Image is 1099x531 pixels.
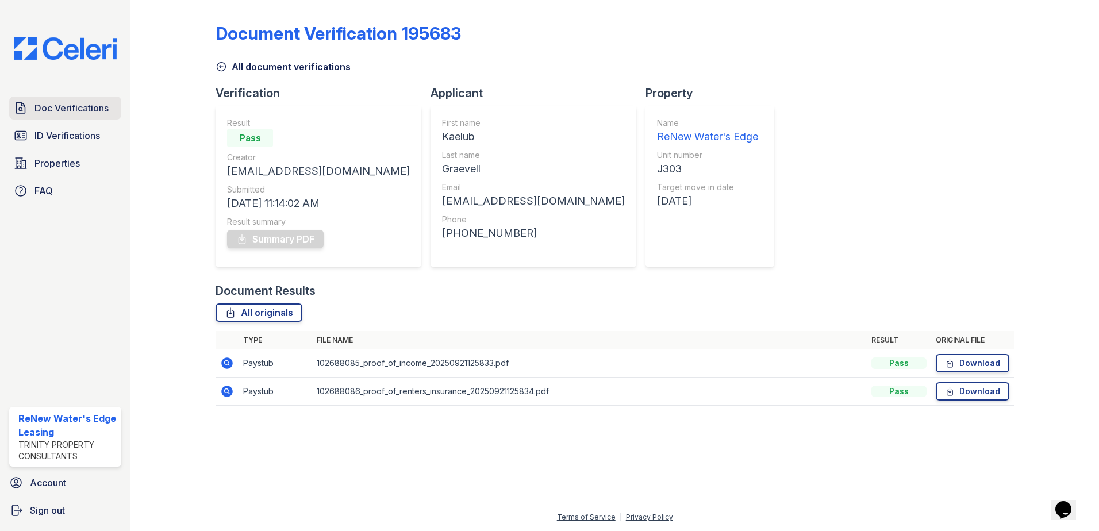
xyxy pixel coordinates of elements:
img: CE_Logo_Blue-a8612792a0a2168367f1c8372b55b34899dd931a85d93a1a3d3e32e68fde9ad4.png [5,37,126,60]
div: Email [442,182,625,193]
a: Download [936,354,1009,372]
div: Pass [871,386,927,397]
span: Doc Verifications [34,101,109,115]
div: Document Verification 195683 [216,23,461,44]
td: Paystub [239,378,312,406]
th: Result [867,331,931,349]
td: 102688086_proof_of_renters_insurance_20250921125834.pdf [312,378,867,406]
a: FAQ [9,179,121,202]
a: All document verifications [216,60,351,74]
td: 102688085_proof_of_income_20250921125833.pdf [312,349,867,378]
div: Property [645,85,783,101]
a: Privacy Policy [626,513,673,521]
div: Document Results [216,283,316,299]
a: Name ReNew Water's Edge [657,117,758,145]
th: File name [312,331,867,349]
div: Applicant [431,85,645,101]
div: Kaelub [442,129,625,145]
span: Properties [34,156,80,170]
th: Original file [931,331,1014,349]
span: Sign out [30,503,65,517]
div: Submitted [227,184,410,195]
span: Account [30,476,66,490]
div: Creator [227,152,410,163]
a: Download [936,382,1009,401]
a: Terms of Service [557,513,616,521]
div: Trinity Property Consultants [18,439,117,462]
div: | [620,513,622,521]
span: FAQ [34,184,53,198]
iframe: chat widget [1051,485,1088,520]
div: Result [227,117,410,129]
a: Sign out [5,499,126,522]
span: ID Verifications [34,129,100,143]
div: Verification [216,85,431,101]
div: Name [657,117,758,129]
div: [EMAIL_ADDRESS][DOMAIN_NAME] [442,193,625,209]
div: [DATE] 11:14:02 AM [227,195,410,211]
a: Account [5,471,126,494]
div: Unit number [657,149,758,161]
div: ReNew Water's Edge [657,129,758,145]
th: Type [239,331,312,349]
div: Target move in date [657,182,758,193]
div: ReNew Water's Edge Leasing [18,411,117,439]
a: Doc Verifications [9,97,121,120]
div: First name [442,117,625,129]
div: Pass [871,357,927,369]
div: [PHONE_NUMBER] [442,225,625,241]
a: All originals [216,303,302,322]
div: Pass [227,129,273,147]
div: Last name [442,149,625,161]
a: Properties [9,152,121,175]
div: Phone [442,214,625,225]
div: J303 [657,161,758,177]
div: [EMAIL_ADDRESS][DOMAIN_NAME] [227,163,410,179]
a: ID Verifications [9,124,121,147]
div: Graevell [442,161,625,177]
div: Result summary [227,216,410,228]
td: Paystub [239,349,312,378]
div: [DATE] [657,193,758,209]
